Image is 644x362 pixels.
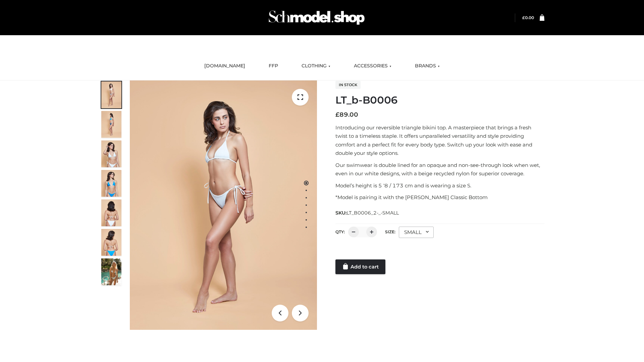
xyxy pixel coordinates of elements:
[335,111,358,118] bdi: 89.00
[130,80,317,330] img: ArielClassicBikiniTop_CloudNine_AzureSky_OW114ECO_1
[101,140,121,167] img: ArielClassicBikiniTop_CloudNine_AzureSky_OW114ECO_3-scaled.jpg
[335,111,339,118] span: £
[199,59,250,73] a: [DOMAIN_NAME]
[335,259,385,274] a: Add to cart
[335,181,544,190] p: Model’s height is 5 ‘8 / 173 cm and is wearing a size S.
[335,229,345,234] label: QTY:
[522,15,534,20] a: £0.00
[101,229,121,256] img: ArielClassicBikiniTop_CloudNine_AzureSky_OW114ECO_8-scaled.jpg
[101,111,121,138] img: ArielClassicBikiniTop_CloudNine_AzureSky_OW114ECO_2-scaled.jpg
[522,15,525,20] span: £
[346,210,399,216] span: LT_B0006_2-_-SMALL
[335,161,544,178] p: Our swimwear is double lined for an opaque and non-see-through look when wet, even in our white d...
[335,81,361,89] span: In stock
[335,193,544,202] p: *Model is pairing it with the [PERSON_NAME] Classic Bottom
[335,209,399,217] span: SKU:
[385,229,395,234] label: Size:
[101,170,121,197] img: ArielClassicBikiniTop_CloudNine_AzureSky_OW114ECO_4-scaled.jpg
[297,59,335,73] a: CLOTHING
[101,258,121,285] img: Arieltop_CloudNine_AzureSky2.jpg
[349,59,396,73] a: ACCESSORIES
[335,94,544,106] h1: LT_b-B0006
[335,123,544,158] p: Introducing our reversible triangle bikini top. A masterpiece that brings a fresh twist to a time...
[266,4,367,31] img: Schmodel Admin 964
[399,227,434,238] div: SMALL
[264,59,283,73] a: FFP
[101,81,121,108] img: ArielClassicBikiniTop_CloudNine_AzureSky_OW114ECO_1-scaled.jpg
[101,199,121,226] img: ArielClassicBikiniTop_CloudNine_AzureSky_OW114ECO_7-scaled.jpg
[522,15,534,20] bdi: 0.00
[410,59,445,73] a: BRANDS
